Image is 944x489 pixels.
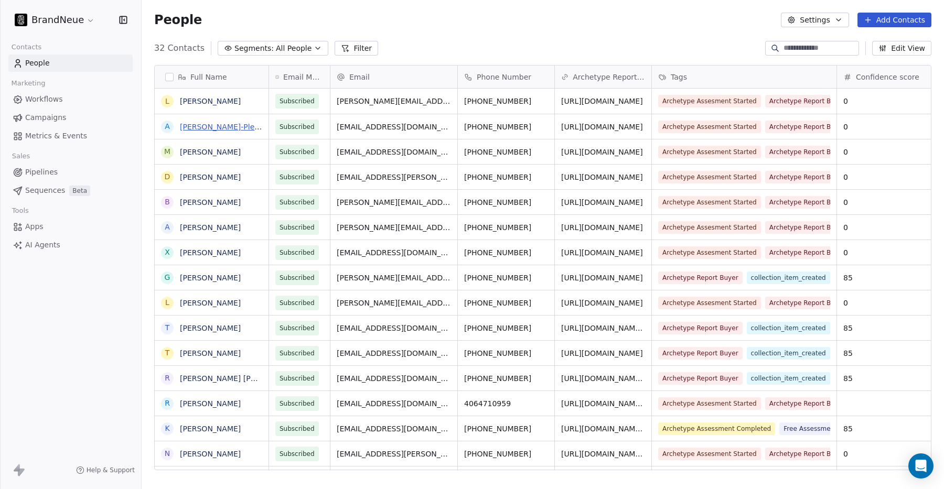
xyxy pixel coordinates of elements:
[843,172,927,182] span: 0
[180,223,241,232] a: [PERSON_NAME]
[337,323,451,333] span: [EMAIL_ADDRESS][DOMAIN_NAME]
[464,373,548,384] span: [PHONE_NUMBER]
[658,95,761,107] span: Archetype Assesment Started
[180,349,241,357] a: [PERSON_NAME]
[165,272,170,283] div: G
[337,197,451,208] span: [PERSON_NAME][EMAIL_ADDRESS][DOMAIN_NAME]
[25,94,63,105] span: Workflows
[280,449,315,459] span: Subscribed
[180,399,241,408] a: [PERSON_NAME]
[658,297,761,309] span: Archetype Assesment Started
[180,374,304,383] a: [PERSON_NAME] [PERSON_NAME]
[464,96,548,106] span: [PHONE_NUMBER]
[843,197,927,208] span: 0
[180,198,241,207] a: [PERSON_NAME]
[165,398,170,409] div: R
[8,55,133,72] a: People
[658,422,775,435] span: Archetype Assessment Completed
[658,221,761,234] span: Archetype Assesment Started
[658,271,743,284] span: Archetype Report Buyer
[7,148,35,164] span: Sales
[843,247,927,258] span: 0
[280,398,315,409] span: Subscribed
[8,109,133,126] a: Campaigns
[180,97,241,105] a: [PERSON_NAME]
[337,373,451,384] span: [EMAIL_ADDRESS][DOMAIN_NAME]
[180,173,241,181] a: [PERSON_NAME]
[843,348,927,358] span: 85
[464,273,548,283] span: [PHONE_NUMBER]
[561,425,704,433] a: [URL][DOMAIN_NAME][PERSON_NAME]
[765,246,850,259] span: Archetype Report Buyer
[180,274,241,282] a: [PERSON_NAME]
[857,13,931,27] button: Add Contacts
[337,449,451,459] span: [EMAIL_ADDRESS][PERSON_NAME][DOMAIN_NAME]
[25,185,65,196] span: Sequences
[765,121,850,133] span: Archetype Report Buyer
[165,197,170,208] div: B
[8,218,133,235] a: Apps
[464,348,548,358] span: [PHONE_NUMBER]
[7,39,46,55] span: Contacts
[25,221,44,232] span: Apps
[779,422,841,435] span: Free Assessment
[13,11,97,29] button: BrandNeue
[464,423,548,434] span: [PHONE_NUMBER]
[154,42,205,55] span: 32 Contacts
[87,466,135,474] span: Help & Support
[25,58,50,69] span: People
[464,449,548,459] span: [PHONE_NUMBER]
[561,198,643,207] a: [URL][DOMAIN_NAME]
[280,222,315,233] span: Subscribed
[658,146,761,158] span: Archetype Assesment Started
[337,172,451,182] span: [EMAIL_ADDRESS][PERSON_NAME][DOMAIN_NAME]
[747,271,830,284] span: collection_item_created
[908,453,934,479] div: Open Intercom Messenger
[165,423,169,434] div: K
[747,372,830,385] span: collection_item_created
[154,12,202,28] span: People
[165,121,170,132] div: A
[349,72,370,82] span: Email
[561,450,704,458] a: [URL][DOMAIN_NAME][PERSON_NAME]
[765,146,850,158] span: Archetype Report Buyer
[747,347,830,360] span: collection_item_created
[280,273,315,283] span: Subscribed
[31,13,84,27] span: BrandNeue
[843,273,927,283] span: 85
[234,43,274,54] span: Segments:
[280,373,315,384] span: Subscribed
[843,423,927,434] span: 85
[765,196,850,209] span: Archetype Report Buyer
[464,323,548,333] span: [PHONE_NUMBER]
[337,423,451,434] span: [EMAIL_ADDRESS][DOMAIN_NAME]
[658,196,761,209] span: Archetype Assesment Started
[280,423,315,434] span: Subscribed
[337,298,451,308] span: [PERSON_NAME][EMAIL_ADDRESS][DOMAIN_NAME]
[561,123,643,131] a: [URL][DOMAIN_NAME]
[69,186,90,196] span: Beta
[843,122,927,132] span: 0
[180,299,241,307] a: [PERSON_NAME]
[337,122,451,132] span: [EMAIL_ADDRESS][DOMAIN_NAME]
[8,236,133,254] a: AI Agents
[843,449,927,459] span: 0
[337,96,451,106] span: [PERSON_NAME][EMAIL_ADDRESS][DOMAIN_NAME]
[337,273,451,283] span: [PERSON_NAME][EMAIL_ADDRESS][DOMAIN_NAME]
[477,72,531,82] span: Phone Number
[747,322,830,334] span: collection_item_created
[464,222,548,233] span: [PHONE_NUMBER]
[458,66,554,88] div: Phone Number
[280,348,315,358] span: Subscribed
[165,171,170,182] div: D
[843,147,927,157] span: 0
[561,324,704,332] a: [URL][DOMAIN_NAME][PERSON_NAME]
[155,89,269,471] div: grid
[658,322,743,334] span: Archetype Report Buyer
[843,96,927,106] span: 0
[464,197,548,208] span: [PHONE_NUMBER]
[561,274,643,282] a: [URL][DOMAIN_NAME]
[280,172,315,182] span: Subscribed
[164,146,170,157] div: M
[25,131,87,142] span: Metrics & Events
